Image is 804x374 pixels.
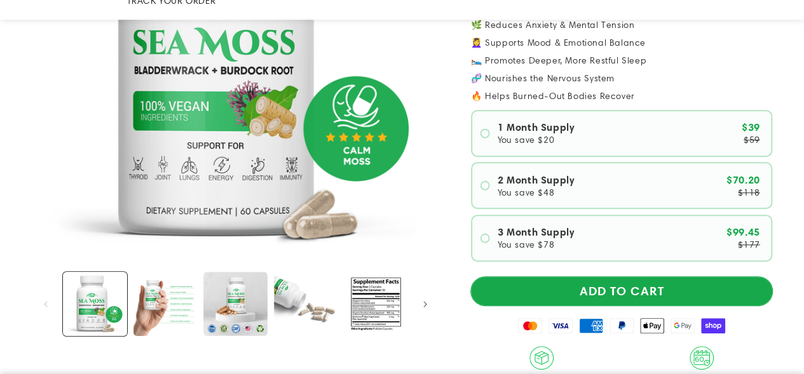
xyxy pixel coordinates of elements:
[738,240,760,249] span: $177
[203,272,268,336] button: Load image 3 in gallery view
[738,188,760,197] span: $118
[726,175,760,185] span: $70.20
[471,20,772,83] p: 🌿 Reduces Anxiety & Mental Tension 💆‍♀️ Supports Mood & Emotional Balance 🛌 Promotes Deeper, More...
[498,175,574,185] span: 2 Month Supply
[63,272,127,336] button: Load image 1 in gallery view
[344,272,408,336] button: Load image 5 in gallery view
[744,135,760,144] span: $59
[726,227,760,237] span: $99.45
[498,227,574,237] span: 3 Month Supply
[411,290,439,318] button: Slide right
[32,290,60,318] button: Slide left
[133,272,198,336] button: Load image 2 in gallery view
[471,277,772,305] button: ADD TO CART
[498,135,554,144] span: You save $20
[498,240,554,249] span: You save $78
[529,346,554,370] img: Shipping.png
[498,188,554,197] span: You save $48
[498,122,574,132] span: 1 Month Supply
[274,272,338,336] button: Load image 4 in gallery view
[690,346,714,370] img: 60_day_Guarantee.png
[471,91,772,100] p: 🔥 Helps Burned-Out Bodies Recover
[742,122,760,132] span: $39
